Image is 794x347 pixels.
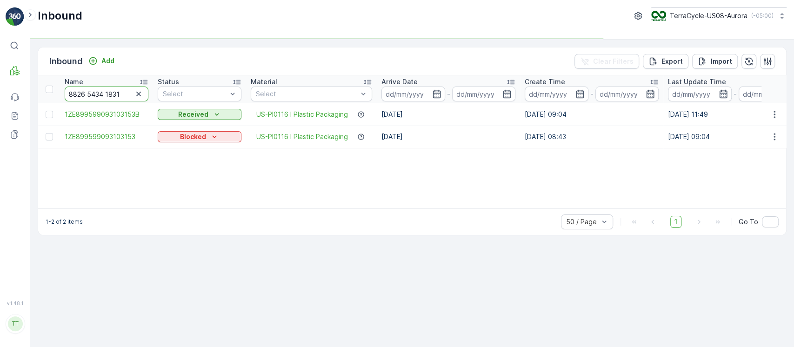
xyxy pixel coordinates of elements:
[158,77,179,87] p: Status
[651,7,787,24] button: TerraCycle-US08-Aurora(-05:00)
[452,87,516,101] input: dd/mm/yyyy
[670,11,747,20] p: TerraCycle-US08-Aurora
[520,103,663,126] td: [DATE] 09:04
[643,54,688,69] button: Export
[256,89,358,99] p: Select
[163,89,227,99] p: Select
[692,54,738,69] button: Import
[651,11,666,21] img: image_ci7OI47.png
[85,55,118,67] button: Add
[6,300,24,306] span: v 1.48.1
[739,217,758,227] span: Go To
[447,88,450,100] p: -
[574,54,639,69] button: Clear Filters
[377,103,520,126] td: [DATE]
[256,110,348,119] a: US-PI0116 I Plastic Packaging
[101,56,114,66] p: Add
[377,126,520,148] td: [DATE]
[525,87,588,101] input: dd/mm/yyyy
[251,77,277,87] p: Material
[751,12,774,20] p: ( -05:00 )
[46,133,53,140] div: Toggle Row Selected
[158,131,241,142] button: Blocked
[180,132,206,141] p: Blocked
[590,88,594,100] p: -
[661,57,683,66] p: Export
[668,87,732,101] input: dd/mm/yyyy
[6,308,24,340] button: TT
[525,77,565,87] p: Create Time
[711,57,732,66] p: Import
[65,87,148,101] input: Search
[46,111,53,118] div: Toggle Row Selected
[668,77,726,87] p: Last Update Time
[381,77,418,87] p: Arrive Date
[670,216,681,228] span: 1
[8,316,23,331] div: TT
[49,55,83,68] p: Inbound
[65,110,148,119] a: 1ZE899599093103153B
[65,132,148,141] a: 1ZE899599093103153
[734,88,737,100] p: -
[595,87,659,101] input: dd/mm/yyyy
[520,126,663,148] td: [DATE] 08:43
[65,77,83,87] p: Name
[593,57,634,66] p: Clear Filters
[38,8,82,23] p: Inbound
[178,110,208,119] p: Received
[158,109,241,120] button: Received
[381,87,445,101] input: dd/mm/yyyy
[46,218,83,226] p: 1-2 of 2 items
[256,132,348,141] a: US-PI0116 I Plastic Packaging
[6,7,24,26] img: logo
